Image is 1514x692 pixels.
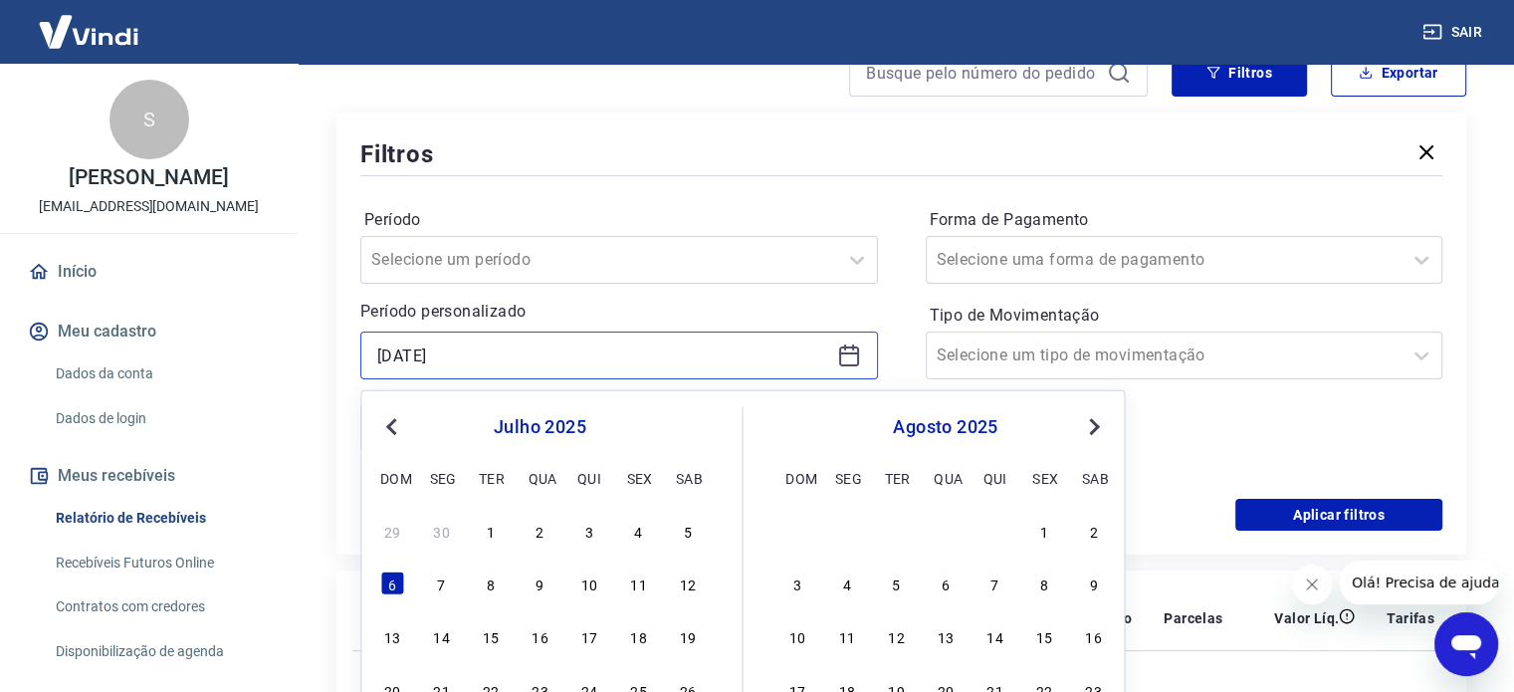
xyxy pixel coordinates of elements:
input: Busque pelo número do pedido [866,58,1099,88]
button: Aplicar filtros [1235,499,1442,531]
div: Choose sábado, 12 de julho de 2025 [676,572,700,595]
p: Parcelas [1164,608,1222,628]
div: ter [479,465,503,489]
label: Forma de Pagamento [930,208,1439,232]
p: Valor Líq. [1274,608,1339,628]
a: Início [24,250,274,294]
p: [PERSON_NAME] [69,167,228,188]
div: sab [1082,465,1106,489]
div: Choose quinta-feira, 14 de agosto de 2025 [983,624,1007,648]
div: Choose segunda-feira, 14 de julho de 2025 [430,624,454,648]
label: Período [364,208,874,232]
div: Choose domingo, 3 de agosto de 2025 [785,572,809,595]
div: Choose domingo, 29 de junho de 2025 [380,519,404,543]
div: Choose quinta-feira, 31 de julho de 2025 [983,519,1007,543]
div: Choose sexta-feira, 18 de julho de 2025 [626,624,650,648]
button: Meus recebíveis [24,454,274,498]
div: dom [380,465,404,489]
div: Choose quinta-feira, 17 de julho de 2025 [577,624,601,648]
iframe: Mensagem da empresa [1340,561,1498,604]
div: S [109,80,189,159]
div: qui [983,465,1007,489]
div: Choose domingo, 10 de agosto de 2025 [785,624,809,648]
img: Vindi [24,1,153,62]
a: Recebíveis Futuros Online [48,543,274,583]
button: Meu cadastro [24,310,274,353]
div: Choose segunda-feira, 30 de junho de 2025 [430,519,454,543]
div: dom [785,465,809,489]
div: Choose segunda-feira, 7 de julho de 2025 [430,572,454,595]
div: Choose quarta-feira, 30 de julho de 2025 [934,519,958,543]
div: Choose sexta-feira, 11 de julho de 2025 [626,572,650,595]
div: agosto 2025 [783,415,1109,439]
div: qua [528,465,551,489]
div: Choose sábado, 5 de julho de 2025 [676,519,700,543]
div: Choose segunda-feira, 11 de agosto de 2025 [835,624,859,648]
a: Contratos com credores [48,586,274,627]
input: Data inicial [377,341,829,370]
div: Choose terça-feira, 8 de julho de 2025 [479,572,503,595]
div: qua [934,465,958,489]
div: Choose quinta-feira, 3 de julho de 2025 [577,519,601,543]
button: Filtros [1172,49,1307,97]
a: Disponibilização de agenda [48,631,274,672]
div: Choose sexta-feira, 8 de agosto de 2025 [1032,572,1056,595]
span: Olá! Precisa de ajuda? [12,14,167,30]
div: Choose segunda-feira, 4 de agosto de 2025 [835,572,859,595]
p: [EMAIL_ADDRESS][DOMAIN_NAME] [39,196,259,217]
div: Choose domingo, 13 de julho de 2025 [380,624,404,648]
div: Choose terça-feira, 15 de julho de 2025 [479,624,503,648]
div: Choose sexta-feira, 1 de agosto de 2025 [1032,519,1056,543]
div: sex [626,465,650,489]
div: qui [577,465,601,489]
div: Choose terça-feira, 5 de agosto de 2025 [884,572,908,595]
a: Dados da conta [48,353,274,394]
label: Tipo de Movimentação [930,304,1439,328]
div: Choose sábado, 9 de agosto de 2025 [1082,572,1106,595]
div: Choose domingo, 27 de julho de 2025 [785,519,809,543]
div: Choose quarta-feira, 6 de agosto de 2025 [934,572,958,595]
div: Choose sexta-feira, 4 de julho de 2025 [626,519,650,543]
div: julho 2025 [377,415,702,439]
p: Tarifas [1387,608,1434,628]
div: seg [835,465,859,489]
div: Choose terça-feira, 1 de julho de 2025 [479,519,503,543]
div: Choose quarta-feira, 13 de agosto de 2025 [934,624,958,648]
button: Exportar [1331,49,1466,97]
div: Choose domingo, 6 de julho de 2025 [380,572,404,595]
div: Choose sábado, 19 de julho de 2025 [676,624,700,648]
div: Choose sábado, 2 de agosto de 2025 [1082,519,1106,543]
div: Choose sexta-feira, 15 de agosto de 2025 [1032,624,1056,648]
h5: Filtros [360,138,434,170]
iframe: Botão para abrir a janela de mensagens [1434,612,1498,676]
button: Sair [1418,14,1490,51]
button: Next Month [1082,415,1106,439]
div: sab [676,465,700,489]
div: sex [1032,465,1056,489]
a: Dados de login [48,398,274,439]
div: Choose terça-feira, 12 de agosto de 2025 [884,624,908,648]
div: Choose quarta-feira, 9 de julho de 2025 [528,572,551,595]
div: Choose segunda-feira, 28 de julho de 2025 [835,519,859,543]
div: Choose quarta-feira, 16 de julho de 2025 [528,624,551,648]
div: seg [430,465,454,489]
button: Previous Month [379,415,403,439]
div: Choose sábado, 16 de agosto de 2025 [1082,624,1106,648]
div: Choose quinta-feira, 10 de julho de 2025 [577,572,601,595]
div: Choose quarta-feira, 2 de julho de 2025 [528,519,551,543]
div: Choose terça-feira, 29 de julho de 2025 [884,519,908,543]
a: Relatório de Recebíveis [48,498,274,539]
div: ter [884,465,908,489]
div: Choose quinta-feira, 7 de agosto de 2025 [983,572,1007,595]
iframe: Fechar mensagem [1292,565,1332,604]
p: Período personalizado [360,300,878,324]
